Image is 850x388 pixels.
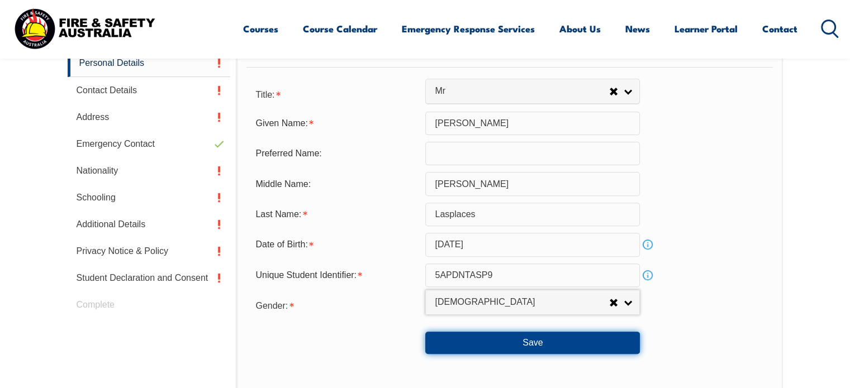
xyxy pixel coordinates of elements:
[246,83,425,105] div: Title is required.
[640,267,656,283] a: Info
[68,211,231,238] a: Additional Details
[246,204,425,225] div: Last Name is required.
[675,14,738,44] a: Learner Portal
[402,14,535,44] a: Emergency Response Services
[246,143,425,164] div: Preferred Name:
[246,265,425,286] div: Unique Student Identifier is required.
[640,237,656,252] a: Info
[68,238,231,265] a: Privacy Notice & Policy
[68,157,231,184] a: Nationality
[68,131,231,157] a: Emergency Contact
[303,14,377,44] a: Course Calendar
[425,233,640,256] input: Select Date...
[68,184,231,211] a: Schooling
[68,50,231,77] a: Personal Details
[255,301,288,310] span: Gender:
[246,234,425,255] div: Date of Birth is required.
[625,14,650,44] a: News
[762,14,797,44] a: Contact
[425,264,640,287] input: 10 Characters no 1, 0, O or I
[435,296,609,308] span: [DEMOGRAPHIC_DATA]
[255,90,274,99] span: Title:
[243,14,278,44] a: Courses
[246,294,425,316] div: Gender is required.
[425,332,640,354] button: Save
[68,265,231,291] a: Student Declaration and Consent
[559,14,601,44] a: About Us
[246,113,425,134] div: Given Name is required.
[68,104,231,131] a: Address
[246,173,425,194] div: Middle Name:
[68,77,231,104] a: Contact Details
[435,85,609,97] span: Mr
